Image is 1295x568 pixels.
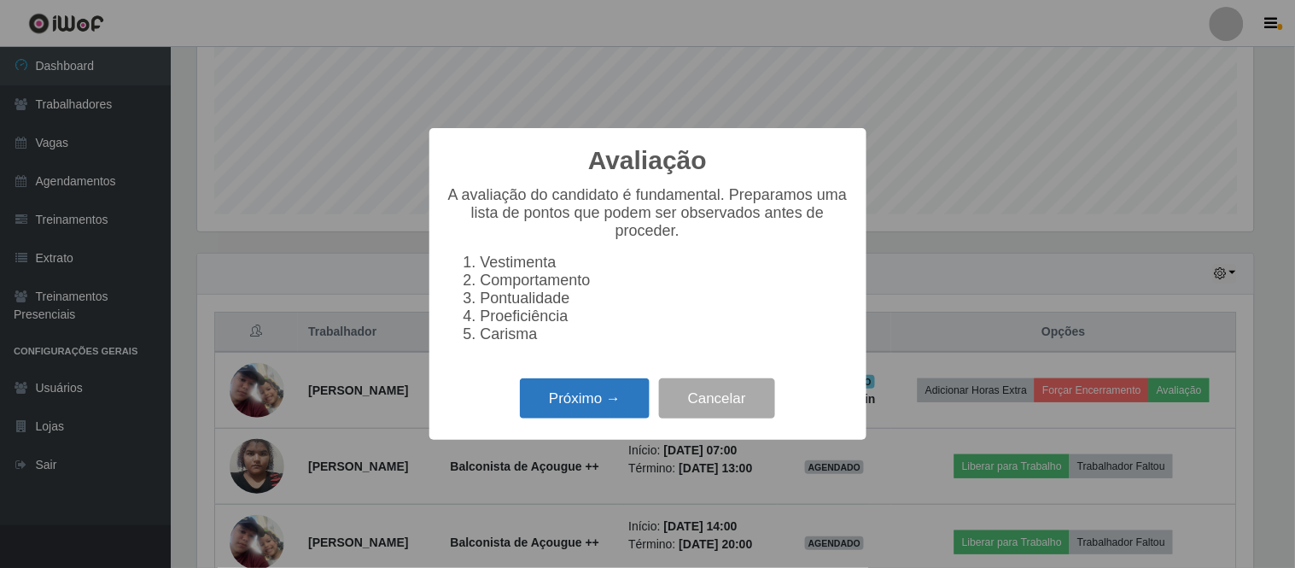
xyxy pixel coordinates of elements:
[588,145,707,176] h2: Avaliação
[659,378,775,419] button: Cancelar
[481,325,849,343] li: Carisma
[446,186,849,240] p: A avaliação do candidato é fundamental. Preparamos uma lista de pontos que podem ser observados a...
[520,378,650,419] button: Próximo →
[481,307,849,325] li: Proeficiência
[481,254,849,272] li: Vestimenta
[481,290,849,307] li: Pontualidade
[481,272,849,290] li: Comportamento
